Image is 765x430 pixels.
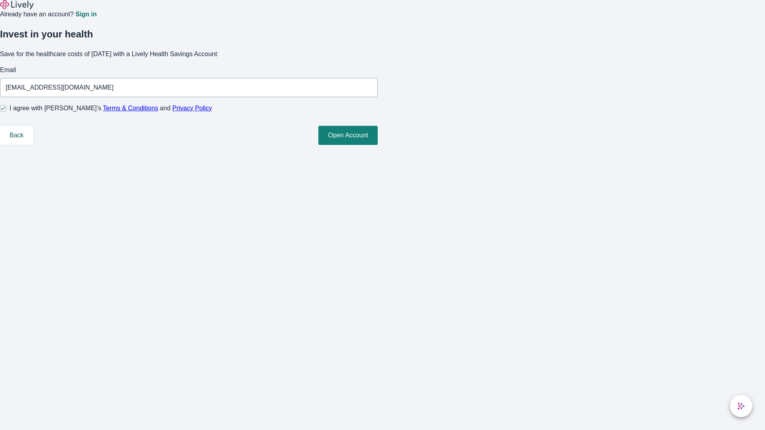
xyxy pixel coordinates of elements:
a: Sign in [75,11,96,18]
button: Open Account [318,126,378,145]
a: Privacy Policy [173,105,212,111]
svg: Lively AI Assistant [737,402,745,410]
span: I agree with [PERSON_NAME]’s and [10,104,212,113]
button: chat [730,395,752,417]
a: Terms & Conditions [103,105,158,111]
